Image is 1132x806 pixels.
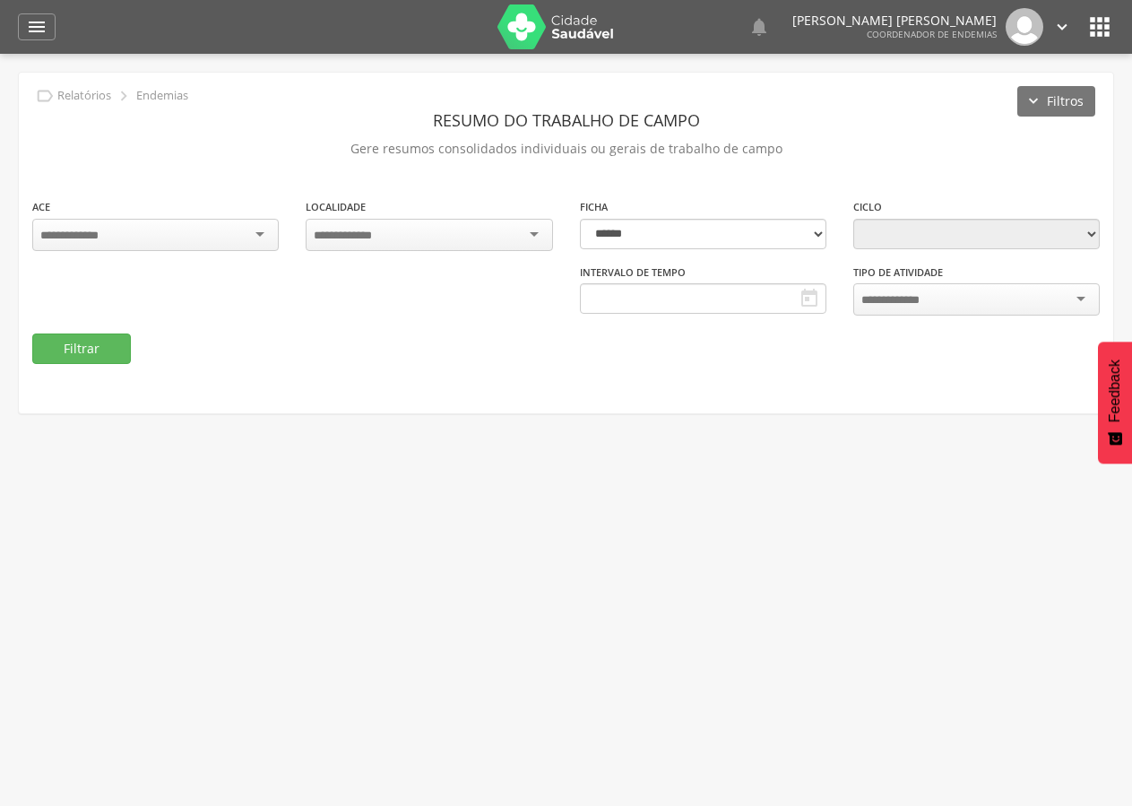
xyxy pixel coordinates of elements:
[853,200,882,214] label: Ciclo
[580,265,686,280] label: Intervalo de Tempo
[32,334,131,364] button: Filtrar
[114,86,134,106] i: 
[136,89,188,103] p: Endemias
[32,104,1100,136] header: Resumo do Trabalho de Campo
[748,16,770,38] i: 
[580,200,608,214] label: Ficha
[35,86,55,106] i: 
[57,89,111,103] p: Relatórios
[853,265,943,280] label: Tipo de Atividade
[1017,86,1095,117] button: Filtros
[1107,360,1123,422] span: Feedback
[306,200,366,214] label: Localidade
[1052,17,1072,37] i: 
[32,136,1100,161] p: Gere resumos consolidados individuais ou gerais de trabalho de campo
[867,28,997,40] span: Coordenador de Endemias
[1085,13,1114,41] i: 
[32,200,50,214] label: ACE
[799,288,820,309] i: 
[18,13,56,40] a: 
[748,8,770,46] a: 
[26,16,48,38] i: 
[1098,342,1132,464] button: Feedback - Mostrar pesquisa
[792,14,997,27] p: [PERSON_NAME] [PERSON_NAME]
[1052,8,1072,46] a: 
